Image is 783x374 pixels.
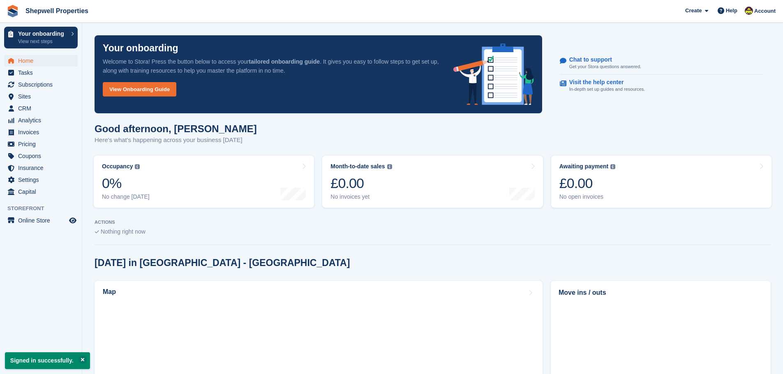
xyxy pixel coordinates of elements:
p: In-depth set up guides and resources. [569,86,645,93]
p: Here's what's happening across your business [DATE] [95,135,257,145]
span: Pricing [18,138,67,150]
a: menu [4,55,78,67]
div: £0.00 [559,175,616,192]
div: 0% [102,175,150,192]
a: Chat to support Get your Stora questions answered. [560,52,763,75]
img: onboarding-info-6c161a55d2c0e0a8cae90662b2fe09162a5109e8cc188191df67fb4f79e88e88.svg [453,44,534,105]
img: icon-info-grey-7440780725fd019a000dd9b08b2336e03edf1995a4989e88bcd33f0948082b44.svg [135,164,140,169]
span: Tasks [18,67,67,78]
img: icon-info-grey-7440780725fd019a000dd9b08b2336e03edf1995a4989e88bcd33f0948082b44.svg [387,164,392,169]
img: icon-info-grey-7440780725fd019a000dd9b08b2336e03edf1995a4989e88bcd33f0948082b44.svg [610,164,615,169]
a: Your onboarding View next steps [4,27,78,48]
a: menu [4,138,78,150]
a: menu [4,103,78,114]
a: Shepwell Properties [22,4,92,18]
img: Dan Shepherd [745,7,753,15]
div: Month-to-date sales [330,163,385,170]
a: menu [4,79,78,90]
h2: Map [103,288,116,296]
a: menu [4,67,78,78]
h2: Move ins / outs [559,288,763,298]
span: Home [18,55,67,67]
a: menu [4,150,78,162]
div: Occupancy [102,163,133,170]
strong: tailored onboarding guide [249,58,320,65]
span: Account [754,7,776,15]
h2: [DATE] in [GEOGRAPHIC_DATA] - [GEOGRAPHIC_DATA] [95,257,350,268]
a: menu [4,91,78,102]
div: Awaiting payment [559,163,609,170]
a: Preview store [68,216,78,225]
span: Subscriptions [18,79,67,90]
div: No open invoices [559,193,616,200]
a: Awaiting payment £0.00 No open invoices [551,156,771,208]
p: Get your Stora questions answered. [569,63,641,70]
p: View next steps [18,38,67,45]
a: menu [4,115,78,126]
span: Capital [18,186,67,197]
span: Settings [18,174,67,186]
span: Help [726,7,737,15]
div: No invoices yet [330,193,392,200]
p: Chat to support [569,56,635,63]
img: blank_slate_check_icon-ba018cac091ee9be17c0a81a6c232d5eb81de652e7a59be601be346b1b6ddf79.svg [95,230,99,234]
div: No change [DATE] [102,193,150,200]
span: Create [685,7,702,15]
span: Storefront [7,204,82,213]
a: menu [4,186,78,197]
span: Analytics [18,115,67,126]
p: Your onboarding [18,31,67,37]
p: Signed in successfully. [5,352,90,369]
p: ACTIONS [95,220,771,225]
span: Coupons [18,150,67,162]
span: Insurance [18,162,67,174]
a: menu [4,162,78,174]
span: Nothing right now [101,228,146,235]
h1: Good afternoon, [PERSON_NAME] [95,123,257,134]
a: View Onboarding Guide [103,82,176,96]
a: menu [4,174,78,186]
span: Invoices [18,126,67,138]
p: Visit the help center [569,79,639,86]
div: £0.00 [330,175,392,192]
a: Occupancy 0% No change [DATE] [94,156,314,208]
span: Sites [18,91,67,102]
p: Your onboarding [103,44,178,53]
img: stora-icon-8386f47178a22dfd0bd8f6a31ec36ba5ce8667c1dd55bd0f319d3a0aa187defe.svg [7,5,19,17]
a: Visit the help center In-depth set up guides and resources. [560,75,763,97]
span: Online Store [18,215,67,226]
a: menu [4,126,78,138]
span: CRM [18,103,67,114]
p: Welcome to Stora! Press the button below to access your . It gives you easy to follow steps to ge... [103,57,440,75]
a: Month-to-date sales £0.00 No invoices yet [322,156,543,208]
a: menu [4,215,78,226]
